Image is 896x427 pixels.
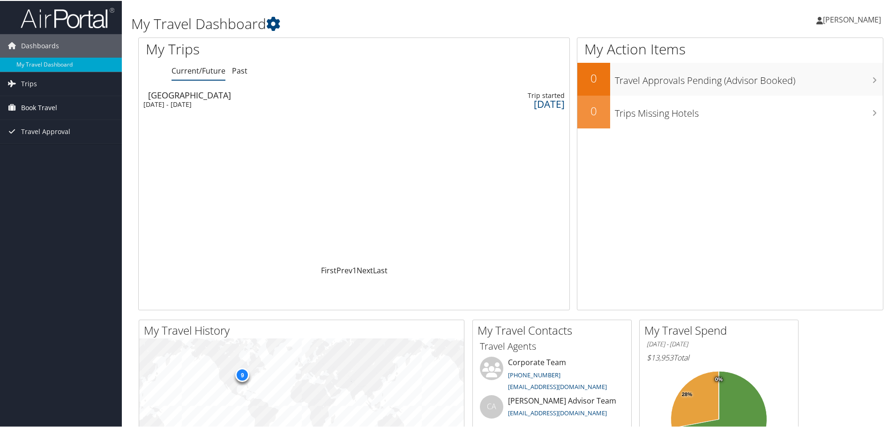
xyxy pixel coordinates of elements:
[577,62,883,95] a: 0Travel Approvals Pending (Advisor Booked)
[644,322,798,337] h2: My Travel Spend
[577,102,610,118] h2: 0
[21,6,114,28] img: airportal-logo.png
[172,65,225,75] a: Current/Future
[21,95,57,119] span: Book Travel
[615,101,883,119] h3: Trips Missing Hotels
[21,33,59,57] span: Dashboards
[508,382,607,390] a: [EMAIL_ADDRESS][DOMAIN_NAME]
[148,90,394,98] div: [GEOGRAPHIC_DATA]
[21,71,37,95] span: Trips
[682,391,692,397] tspan: 28%
[321,264,336,275] a: First
[235,367,249,381] div: 9
[336,264,352,275] a: Prev
[508,370,560,378] a: [PHONE_NUMBER]
[352,264,357,275] a: 1
[475,356,629,394] li: Corporate Team
[508,408,607,416] a: [EMAIL_ADDRESS][DOMAIN_NAME]
[480,339,624,352] h3: Travel Agents
[131,13,637,33] h1: My Travel Dashboard
[232,65,247,75] a: Past
[357,264,373,275] a: Next
[816,5,890,33] a: [PERSON_NAME]
[480,394,503,418] div: CA
[615,68,883,86] h3: Travel Approvals Pending (Advisor Booked)
[823,14,881,24] span: [PERSON_NAME]
[577,38,883,58] h1: My Action Items
[647,352,791,362] h6: Total
[445,99,565,107] div: [DATE]
[577,95,883,127] a: 0Trips Missing Hotels
[144,322,464,337] h2: My Travel History
[475,394,629,425] li: [PERSON_NAME] Advisor Team
[478,322,631,337] h2: My Travel Contacts
[373,264,388,275] a: Last
[445,90,565,99] div: Trip started
[21,119,70,142] span: Travel Approval
[647,339,791,348] h6: [DATE] - [DATE]
[146,38,383,58] h1: My Trips
[647,352,673,362] span: $13,953
[577,69,610,85] h2: 0
[143,99,389,108] div: [DATE] - [DATE]
[715,376,723,382] tspan: 0%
